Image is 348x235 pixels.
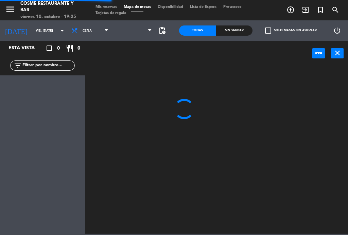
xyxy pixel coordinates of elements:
span: Tarjetas de regalo [92,11,130,15]
div: Todas [179,25,216,36]
div: Sin sentar [216,25,253,36]
span: Reserva especial [313,4,328,16]
span: RESERVAR MESA [283,4,298,16]
span: Lista de Espera [187,5,220,9]
i: turned_in_not [316,6,325,14]
span: Mapa de mesas [120,5,154,9]
button: menu [5,4,15,17]
span: 0 [57,44,60,52]
i: power_settings_new [333,26,341,35]
span: BUSCAR [328,4,343,16]
span: WALK IN [298,4,313,16]
i: crop_square [45,44,53,52]
div: viernes 10. octubre - 19:25 [20,14,82,20]
span: 0 [77,44,80,52]
i: close [333,49,342,57]
div: Esta vista [3,44,49,52]
i: search [331,6,340,14]
div: Cosme Restaurante y Bar [20,0,82,14]
i: power_input [315,49,323,57]
span: Cena [83,29,92,33]
button: close [331,48,344,58]
i: menu [5,4,15,14]
input: Filtrar por nombre... [22,62,74,69]
label: Solo mesas sin asignar [265,28,317,34]
i: exit_to_app [301,6,310,14]
button: power_input [312,48,325,58]
i: restaurant [66,44,74,52]
i: filter_list [14,61,22,70]
i: arrow_drop_down [58,26,66,35]
span: Disponibilidad [154,5,187,9]
span: Mis reservas [92,5,120,9]
i: add_circle_outline [286,6,295,14]
span: pending_actions [158,26,166,35]
span: check_box_outline_blank [265,28,271,34]
span: Pre-acceso [220,5,245,9]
